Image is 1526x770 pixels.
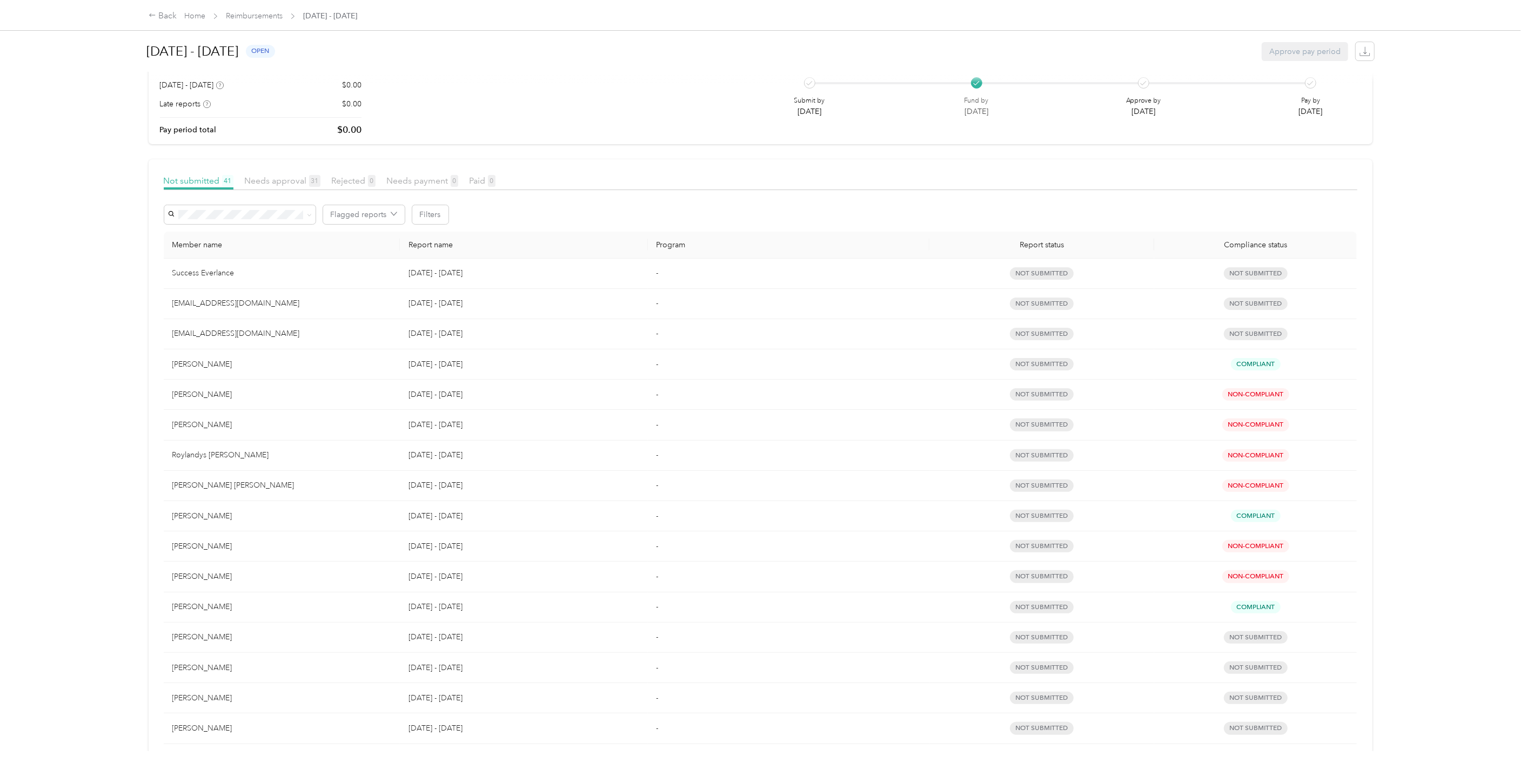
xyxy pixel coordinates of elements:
span: Not submitted [1224,328,1288,340]
span: Compliant [1231,510,1281,522]
a: Reimbursements [226,11,283,21]
div: Roylandys [PERSON_NAME] [172,449,392,461]
div: [EMAIL_ADDRESS][DOMAIN_NAME] [172,328,392,340]
th: Member name [164,232,400,259]
p: [DATE] [1126,106,1161,117]
span: 31 [309,175,320,187]
p: Pay by [1299,96,1322,106]
span: not submitted [1010,692,1074,704]
td: - [648,713,929,744]
p: [DATE] - [DATE] [409,267,639,279]
td: - [648,471,929,501]
span: Not submitted [1224,661,1288,674]
div: Late reports [160,98,211,110]
div: [PERSON_NAME] [172,601,392,613]
span: 0 [368,175,376,187]
span: not submitted [1010,540,1074,552]
div: [PERSON_NAME] [172,389,392,401]
iframe: Everlance-gr Chat Button Frame [1465,710,1526,770]
button: Flagged reports [323,205,405,224]
td: - [648,289,929,319]
td: - [648,501,929,531]
a: Home [184,11,205,21]
span: not submitted [1010,267,1074,280]
p: [DATE] - [DATE] [409,631,639,643]
span: Compliant [1231,358,1281,370]
td: - [648,683,929,713]
span: Not submitted [1224,722,1288,734]
p: [DATE] - [DATE] [409,389,639,401]
span: Rejected [332,175,376,186]
span: not submitted [1010,722,1074,734]
span: not submitted [1010,449,1074,462]
div: Back [149,10,177,23]
div: [PERSON_NAME] [172,571,392,583]
span: Compliance status [1163,240,1348,249]
p: [DATE] - [DATE] [409,571,639,583]
span: not submitted [1010,358,1074,370]
span: Not submitted [1224,298,1288,310]
p: [DATE] - [DATE] [409,449,639,461]
div: [PERSON_NAME] [172,510,392,522]
span: Paid [470,175,496,186]
div: [PERSON_NAME] [172,541,392,552]
td: - [648,653,929,683]
span: not submitted [1010,661,1074,674]
p: [DATE] - [DATE] [409,510,639,522]
span: 0 [488,175,496,187]
span: Needs approval [245,175,320,186]
p: [DATE] - [DATE] [409,541,639,552]
span: Non-Compliant [1222,540,1289,552]
span: Report status [938,240,1146,249]
div: [PERSON_NAME] [PERSON_NAME] [172,479,392,491]
span: [DATE] - [DATE] [303,10,357,22]
span: Not submitted [1224,692,1288,704]
span: Non-Compliant [1222,479,1289,492]
span: not submitted [1010,510,1074,522]
td: - [648,592,929,623]
span: not submitted [1010,298,1074,310]
h1: [DATE] - [DATE] [146,38,238,64]
span: not submitted [1010,479,1074,492]
td: - [648,562,929,592]
p: [DATE] - [DATE] [409,722,639,734]
p: $0.00 [337,123,362,137]
span: Not submitted [1224,267,1288,280]
td: - [648,623,929,653]
td: - [648,259,929,289]
span: Non-Compliant [1222,388,1289,401]
p: Submit by [794,96,825,106]
span: not submitted [1010,631,1074,644]
p: Pay period total [160,124,217,136]
p: [DATE] - [DATE] [409,692,639,704]
p: [DATE] [965,106,989,117]
p: Approve by [1126,96,1161,106]
p: [DATE] - [DATE] [409,328,639,340]
span: not submitted [1010,328,1074,340]
p: Fund by [965,96,989,106]
span: open [246,45,275,57]
th: Program [648,232,929,259]
p: [DATE] - [DATE] [409,298,639,309]
div: [DATE] - [DATE] [160,79,224,91]
div: Member name [172,240,392,249]
p: [DATE] - [DATE] [409,419,639,431]
div: [PERSON_NAME] [172,419,392,431]
span: 41 [222,175,233,187]
td: - [648,410,929,440]
p: [DATE] [794,106,825,117]
span: Needs payment [387,175,458,186]
td: - [648,441,929,471]
th: Report name [400,232,647,259]
div: [PERSON_NAME] [172,662,392,674]
span: not submitted [1010,388,1074,401]
p: $0.00 [342,79,362,91]
span: not submitted [1010,570,1074,583]
span: not submitted [1010,418,1074,431]
span: Compliant [1231,601,1281,613]
div: [EMAIL_ADDRESS][DOMAIN_NAME] [172,298,392,309]
span: not submitted [1010,601,1074,613]
span: 0 [451,175,458,187]
p: [DATE] - [DATE] [409,601,639,613]
td: - [648,319,929,349]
